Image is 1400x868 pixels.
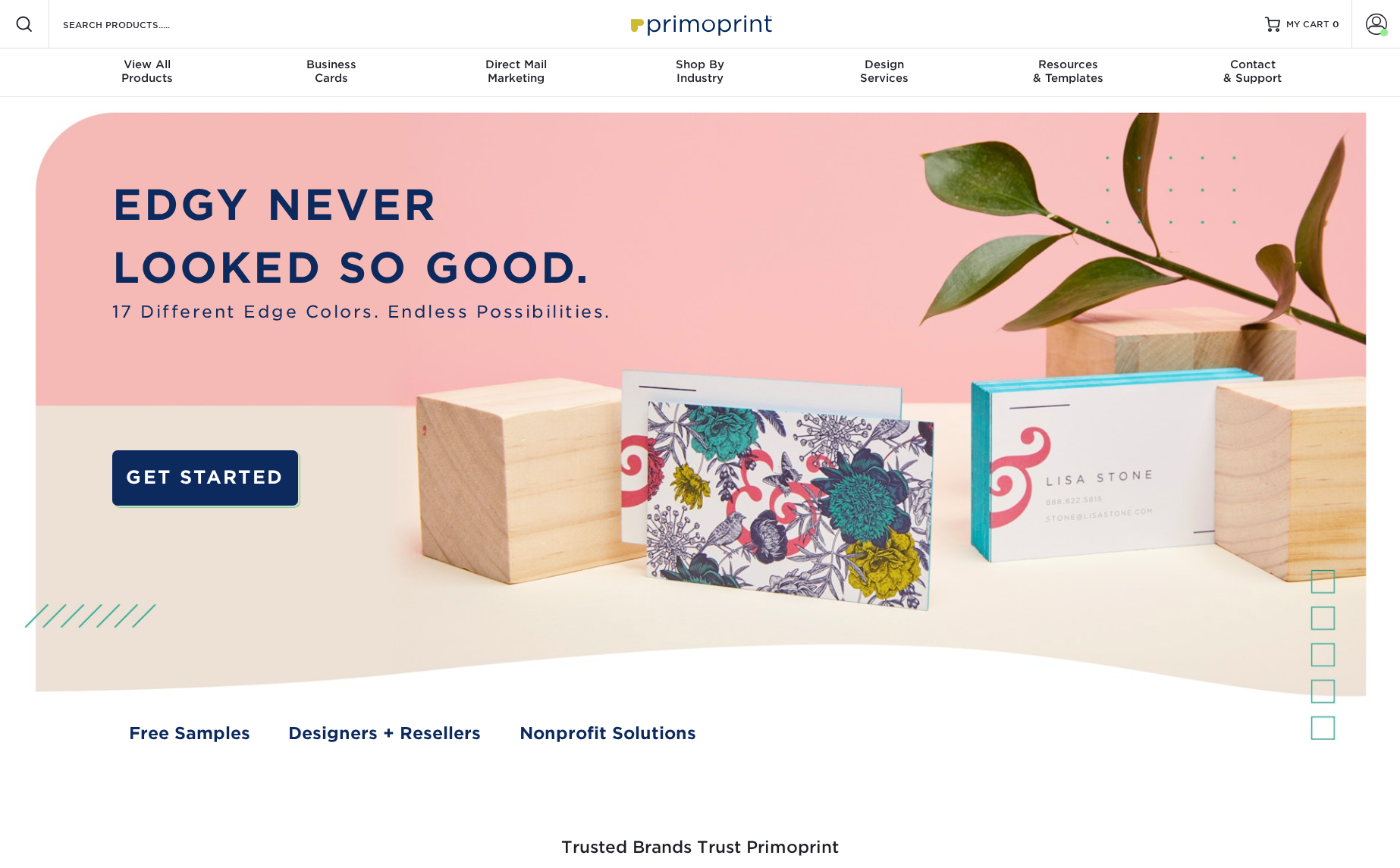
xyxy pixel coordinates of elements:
[976,49,1160,97] a: Resources& Templates
[288,721,481,746] a: Designers + Resellers
[112,237,611,299] p: LOOKED SO GOOD.
[112,174,611,237] p: EDGY NEVER
[1333,19,1339,30] span: 0
[1160,49,1345,97] a: Contact& Support
[792,58,976,71] span: Design
[55,49,240,97] a: View AllProducts
[55,58,240,85] div: Products
[240,49,424,97] a: BusinessCards
[976,58,1160,71] span: Resources
[240,58,424,71] span: Business
[1160,58,1345,71] span: Contact
[424,58,608,71] span: Direct Mail
[61,15,209,33] input: SEARCH PRODUCTS.....
[55,58,240,71] span: View All
[424,49,608,97] a: Direct MailMarketing
[792,49,976,97] a: DesignServices
[608,49,793,97] a: Shop ByIndustry
[1286,18,1329,31] span: MY CART
[976,58,1160,85] div: & Templates
[608,58,793,85] div: Industry
[112,299,611,324] span: 17 Different Edge Colors. Endless Possibilities.
[608,58,793,71] span: Shop By
[792,58,976,85] div: Services
[520,721,696,746] a: Nonprofit Solutions
[424,58,608,85] div: Marketing
[240,58,424,85] div: Cards
[1160,58,1345,85] div: & Support
[624,8,776,40] img: Primoprint
[129,721,250,746] a: Free Samples
[112,450,298,506] a: GET STARTED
